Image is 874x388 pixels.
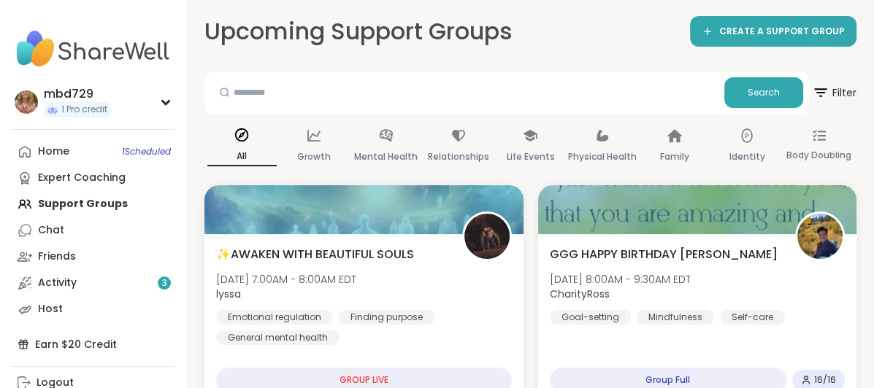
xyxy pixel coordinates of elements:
div: Home [38,144,69,159]
span: CREATE A SUPPORT GROUP [719,26,845,38]
span: Search [748,86,780,99]
a: Home1Scheduled [12,139,175,165]
span: 1 Pro credit [61,104,107,116]
a: Activity3 [12,270,175,296]
div: Emotional regulation [216,310,333,325]
img: ShareWell Nav Logo [12,23,175,74]
span: GGG HAPPY BIRTHDAY [PERSON_NAME] [550,246,778,263]
span: 1 Scheduled [122,146,171,158]
button: Search [724,77,803,108]
p: Body Doubling [786,147,851,164]
span: ✨AWAKEN WITH BEAUTIFUL SOULS [216,246,414,263]
a: Expert Coaching [12,165,175,191]
div: Host [38,302,63,317]
p: Relationships [428,148,489,166]
div: mbd729 [44,86,110,102]
a: Friends [12,244,175,270]
b: CharityRoss [550,287,610,301]
span: 3 [162,277,167,290]
p: Mental Health [354,148,418,166]
b: lyssa [216,287,241,301]
button: Filter [812,71,856,114]
p: Physical Health [568,148,637,166]
p: Life Events [506,148,554,166]
span: [DATE] 7:00AM - 8:00AM EDT [216,272,356,287]
img: mbd729 [15,90,38,114]
p: Growth [297,148,331,166]
div: Mindfulness [637,310,714,325]
div: Expert Coaching [38,171,126,185]
img: CharityRoss [797,214,843,259]
div: Self-care [720,310,785,325]
span: 16 / 16 [814,374,836,386]
div: General mental health [216,330,340,345]
a: CREATE A SUPPORT GROUP [690,16,856,47]
span: [DATE] 8:00AM - 9:30AM EDT [550,272,691,287]
p: Identity [729,148,764,166]
p: All [207,147,277,166]
div: Chat [38,223,64,238]
a: Host [12,296,175,322]
div: Finding purpose [339,310,434,325]
h2: Upcoming Support Groups [204,15,513,48]
div: Earn $20 Credit [12,331,175,357]
div: Goal-setting [550,310,631,325]
p: Family [660,148,689,166]
span: Filter [812,75,856,110]
img: lyssa [464,214,510,259]
div: Friends [38,249,76,264]
div: Activity [38,276,77,290]
a: Chat [12,217,175,244]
